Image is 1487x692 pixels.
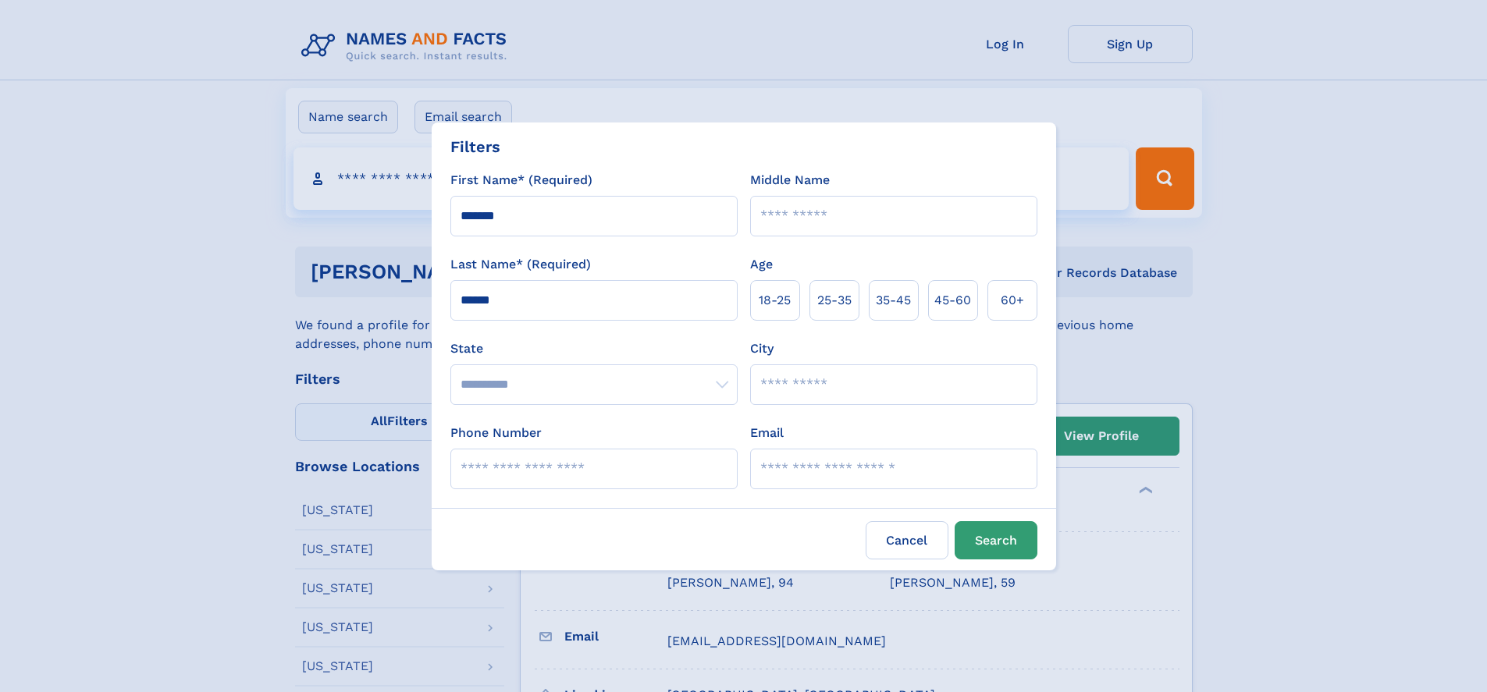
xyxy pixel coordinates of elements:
[750,424,784,442] label: Email
[934,291,971,310] span: 45‑60
[450,171,592,190] label: First Name* (Required)
[955,521,1037,559] button: Search
[876,291,911,310] span: 35‑45
[750,339,774,358] label: City
[750,171,830,190] label: Middle Name
[866,521,948,559] label: Cancel
[450,135,500,158] div: Filters
[450,339,738,358] label: State
[450,255,591,274] label: Last Name* (Required)
[759,291,791,310] span: 18‑25
[1001,291,1024,310] span: 60+
[750,255,773,274] label: Age
[450,424,542,442] label: Phone Number
[817,291,852,310] span: 25‑35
